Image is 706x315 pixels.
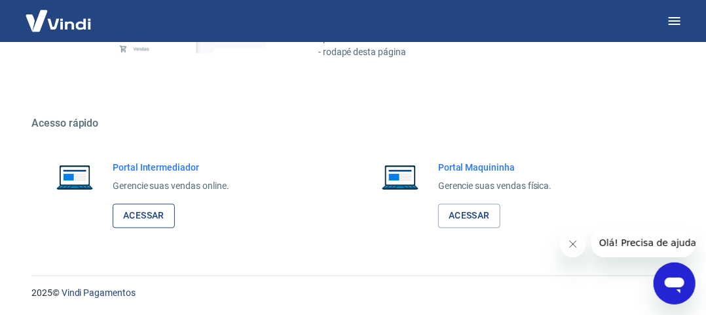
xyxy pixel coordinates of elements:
iframe: Mensagem da empresa [591,228,696,257]
iframe: Botão para abrir a janela de mensagens [654,262,696,304]
h6: Portal Intermediador [113,161,229,175]
a: Vindi Pagamentos [62,288,136,299]
p: Gerencie suas vendas online. [113,180,229,194]
p: - rodapé desta página [318,45,643,59]
img: Vindi [16,1,101,41]
img: Imagem de um notebook aberto [47,161,102,193]
span: Olá! Precisa de ajuda? [8,9,110,20]
a: Acessar [438,204,500,228]
p: Gerencie suas vendas física. [438,180,552,194]
h6: Portal Maquininha [438,161,552,175]
iframe: Fechar mensagem [560,231,586,257]
a: Acessar [113,204,175,228]
h5: Acesso rápido [31,117,675,130]
img: Imagem de um notebook aberto [373,161,428,193]
p: 2025 © [31,287,675,301]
